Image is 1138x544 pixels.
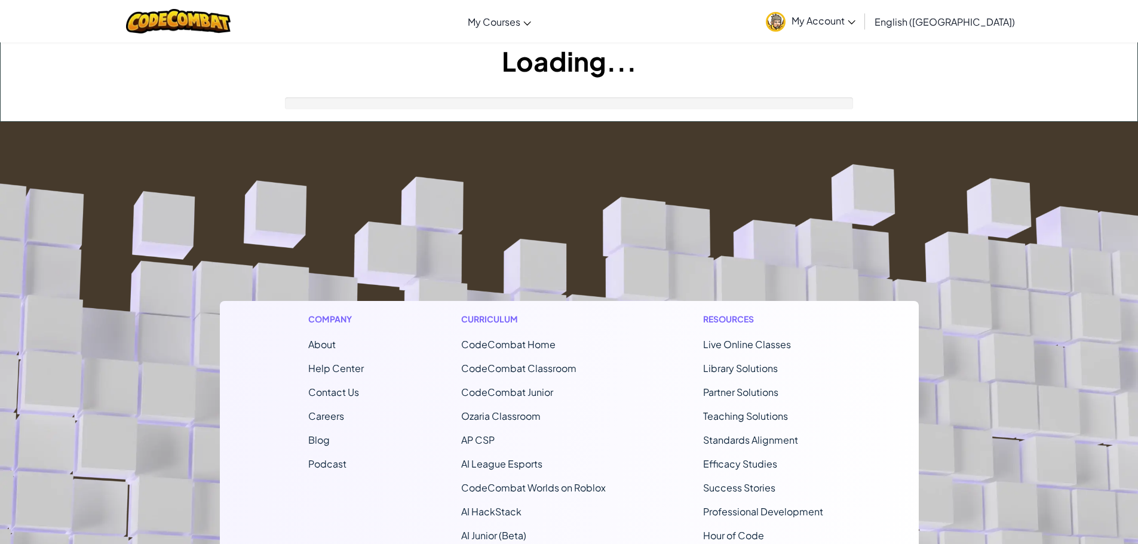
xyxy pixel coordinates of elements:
[703,481,775,494] a: Success Stories
[308,313,364,325] h1: Company
[461,457,542,470] a: AI League Esports
[703,434,798,446] a: Standards Alignment
[703,338,791,351] a: Live Online Classes
[308,386,359,398] span: Contact Us
[461,338,556,351] span: CodeCombat Home
[703,529,764,542] a: Hour of Code
[462,5,537,38] a: My Courses
[308,338,336,351] a: About
[766,12,786,32] img: avatar
[461,313,606,325] h1: Curriculum
[308,362,364,374] a: Help Center
[308,457,346,470] a: Podcast
[703,457,777,470] a: Efficacy Studies
[461,386,553,398] a: CodeCombat Junior
[703,362,778,374] a: Library Solutions
[308,410,344,422] a: Careers
[461,434,495,446] a: AP CSP
[461,481,606,494] a: CodeCombat Worlds on Roblox
[126,9,231,33] img: CodeCombat logo
[792,14,855,27] span: My Account
[461,529,526,542] a: AI Junior (Beta)
[703,313,830,325] h1: Resources
[703,386,778,398] a: Partner Solutions
[468,16,520,28] span: My Courses
[869,5,1021,38] a: English ([GEOGRAPHIC_DATA])
[461,410,541,422] a: Ozaria Classroom
[461,362,576,374] a: CodeCombat Classroom
[461,505,522,518] a: AI HackStack
[1,42,1137,79] h1: Loading...
[760,2,861,40] a: My Account
[703,505,823,518] a: Professional Development
[875,16,1015,28] span: English ([GEOGRAPHIC_DATA])
[308,434,330,446] a: Blog
[703,410,788,422] a: Teaching Solutions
